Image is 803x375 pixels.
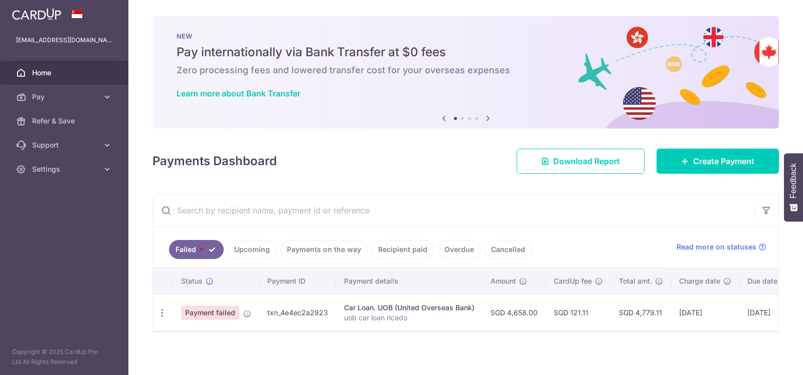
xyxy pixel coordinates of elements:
[177,64,755,76] h6: Zero processing fees and lowered transfer cost for your overseas expenses
[677,242,756,252] span: Read more on statuses
[152,16,779,129] img: Bank transfer banner
[619,276,652,286] span: Total amt.
[177,32,755,40] p: NEW
[32,116,98,126] span: Refer & Save
[12,8,61,20] img: CardUp
[177,44,755,60] h5: Pay internationally via Bank Transfer at $0 fees
[228,240,276,259] a: Upcoming
[181,306,239,320] span: Payment failed
[32,164,98,174] span: Settings
[181,276,203,286] span: Status
[438,240,480,259] a: Overdue
[177,88,300,98] a: Learn more about Bank Transfer
[344,303,474,313] div: Car Loan. UOB (United Overseas Bank)
[169,240,224,259] a: Failed
[344,313,474,323] p: uob car loan ricado
[32,92,98,102] span: Pay
[336,268,483,294] th: Payment details
[32,140,98,150] span: Support
[693,155,754,167] span: Create Payment
[739,345,793,370] iframe: Opens a widget where you can find more information
[483,294,546,331] td: SGD 4,658.00
[153,194,754,226] input: Search by recipient name, payment id or reference
[259,268,336,294] th: Payment ID
[657,149,779,174] a: Create Payment
[32,68,98,78] span: Home
[553,155,620,167] span: Download Report
[679,276,720,286] span: Charge date
[747,276,777,286] span: Due date
[259,294,336,331] td: txn_4e4ec2a2923
[491,276,516,286] span: Amount
[554,276,592,286] span: CardUp fee
[671,294,739,331] td: [DATE]
[784,153,803,221] button: Feedback - Show survey
[739,294,796,331] td: [DATE]
[485,240,532,259] a: Cancelled
[789,163,798,198] span: Feedback
[16,35,112,45] p: [EMAIL_ADDRESS][DOMAIN_NAME]
[152,152,277,170] h4: Payments Dashboard
[517,149,645,174] a: Download Report
[372,240,434,259] a: Recipient paid
[611,294,671,331] td: SGD 4,779.11
[677,242,766,252] a: Read more on statuses
[546,294,611,331] td: SGD 121.11
[280,240,368,259] a: Payments on the way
